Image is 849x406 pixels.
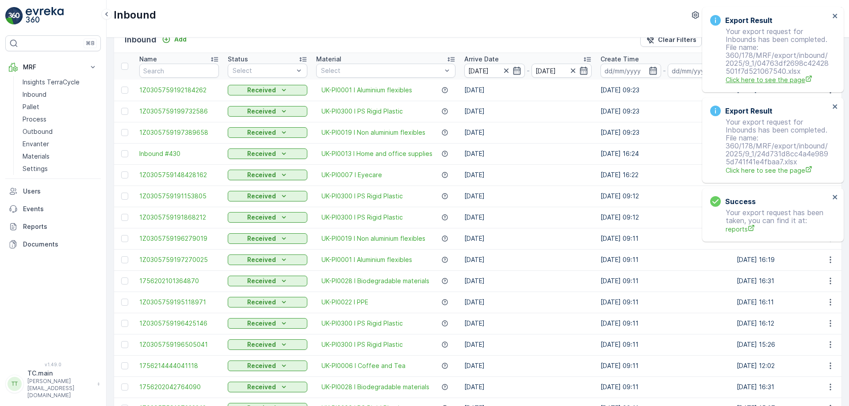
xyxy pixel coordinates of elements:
td: [DATE] 09:23 [596,80,732,101]
td: [DATE] 09:11 [596,249,732,270]
p: Settings [23,164,48,173]
a: UK-PI0300 I PS Rigid Plastic [321,213,403,222]
button: Clear Filters [640,33,702,47]
a: Documents [5,235,101,253]
p: Received [247,213,276,222]
button: close [832,12,838,21]
td: [DATE] [460,143,596,164]
div: Toggle Row Selected [121,362,128,369]
td: [DATE] [460,270,596,292]
a: Inbound [19,88,101,101]
div: Toggle Row Selected [121,277,128,285]
div: Toggle Row Selected [121,341,128,348]
p: Received [247,192,276,201]
p: Inbound [114,8,156,22]
p: Your export request for Inbounds has been completed. File name: 360/178/MRF/export/inbound/2025/9... [710,27,830,84]
a: 1756202101364870 [139,277,219,285]
button: Received [228,318,307,329]
a: Materials [19,150,101,163]
p: Received [247,171,276,179]
a: reports [726,224,830,234]
p: - [663,65,666,76]
p: Received [247,340,276,349]
p: Inbound [23,90,46,99]
a: Inbound #430 [139,149,219,158]
td: [DATE] [460,292,596,313]
div: Toggle Row Selected [121,171,128,178]
p: Received [247,86,276,95]
a: 1Z0305759191153805 [139,192,219,201]
a: 1Z0305759196279019 [139,234,219,243]
a: UK-PI0001 I Aluminium flexibles [321,86,412,95]
p: Clear Filters [658,35,696,44]
td: [DATE] 09:23 [596,101,732,122]
a: 1Z0305759195118971 [139,298,219,307]
a: 1Z0305759196505041 [139,340,219,349]
span: 1756202042764090 [139,383,219,391]
span: UK-PI0300 I PS Rigid Plastic [321,192,403,201]
p: Status [228,55,248,64]
a: UK-PI0300 I PS Rigid Plastic [321,340,403,349]
td: [DATE] 09:11 [596,270,732,292]
td: [DATE] 09:11 [596,228,732,249]
p: Received [247,149,276,158]
td: [DATE] [460,207,596,228]
a: Events [5,200,101,218]
a: 1Z0305759197270025 [139,255,219,264]
a: UK-PI0028 I Biodegradable materials [321,277,429,285]
td: [DATE] 09:11 [596,355,732,376]
a: 1Z0305759192184262 [139,86,219,95]
p: Add [174,35,187,44]
p: Process [23,115,46,124]
button: Received [228,191,307,201]
td: [DATE] [460,80,596,101]
td: [DATE] 09:11 [596,292,732,313]
p: Pallet [23,102,39,111]
span: UK-PI0022 I PPE [321,298,368,307]
span: 1Z0305759196425146 [139,319,219,328]
a: Process [19,113,101,125]
p: Select [321,66,442,75]
button: Received [228,106,307,117]
button: Add [158,34,190,45]
h3: Export Result [725,106,773,116]
span: 1Z0305759197389658 [139,128,219,137]
p: Select [233,66,294,75]
span: 1Z0305759199732586 [139,107,219,116]
input: dd/mm/yyyy [600,64,661,78]
a: Reports [5,218,101,235]
a: UK-PI0300 I PS Rigid Plastic [321,107,403,116]
button: Received [228,297,307,307]
td: [DATE] [460,355,596,376]
p: Received [247,277,276,285]
button: Received [228,254,307,265]
input: Search [139,64,219,78]
td: [DATE] [460,249,596,270]
div: Toggle Row Selected [121,214,128,221]
div: Toggle Row Selected [121,256,128,263]
span: UK-PI0013 I Home and office supplies [321,149,432,158]
a: UK-PI0001 I Aluminium flexibles [321,255,412,264]
td: [DATE] 16:24 [596,143,732,164]
div: Toggle Row Selected [121,299,128,306]
p: ⌘B [86,40,95,47]
p: Materials [23,152,50,161]
a: Settings [19,163,101,175]
button: close [832,194,838,202]
a: Pallet [19,101,101,113]
a: UK-PI0007 I Eyecare [321,171,382,179]
a: 1Z0305759191868212 [139,213,219,222]
h3: Success [725,196,756,207]
td: [DATE] 09:12 [596,186,732,207]
td: [DATE] [460,228,596,249]
a: 1756214444041118 [139,361,219,370]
